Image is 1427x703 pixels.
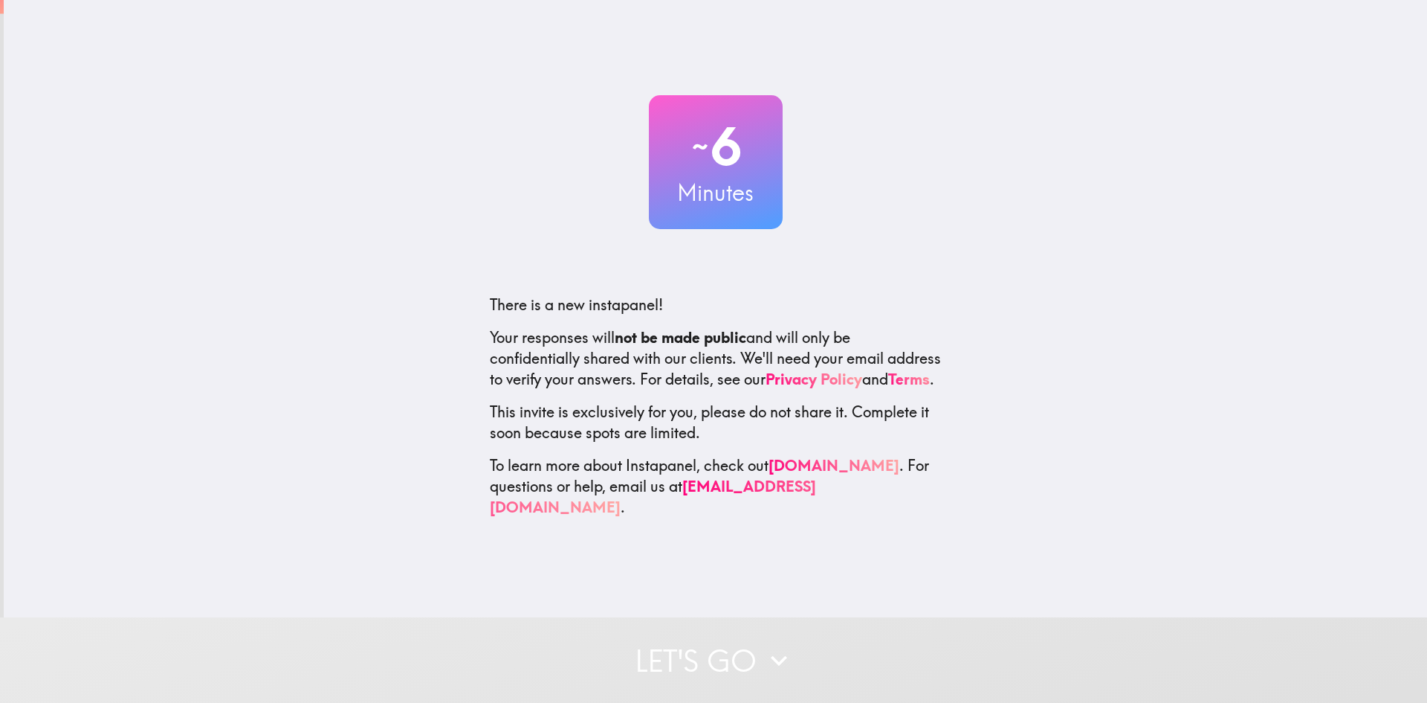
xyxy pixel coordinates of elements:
[490,402,942,443] p: This invite is exclusively for you, please do not share it. Complete it soon because spots are li...
[766,370,862,388] a: Privacy Policy
[768,456,899,475] a: [DOMAIN_NAME]
[490,477,816,516] a: [EMAIL_ADDRESS][DOMAIN_NAME]
[888,370,930,388] a: Terms
[490,295,663,314] span: There is a new instapanel!
[649,177,783,208] h3: Minutes
[690,124,711,169] span: ~
[490,455,942,518] p: To learn more about Instapanel, check out . For questions or help, email us at .
[615,328,746,347] b: not be made public
[649,116,783,177] h2: 6
[490,327,942,390] p: Your responses will and will only be confidentially shared with our clients. We'll need your emai...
